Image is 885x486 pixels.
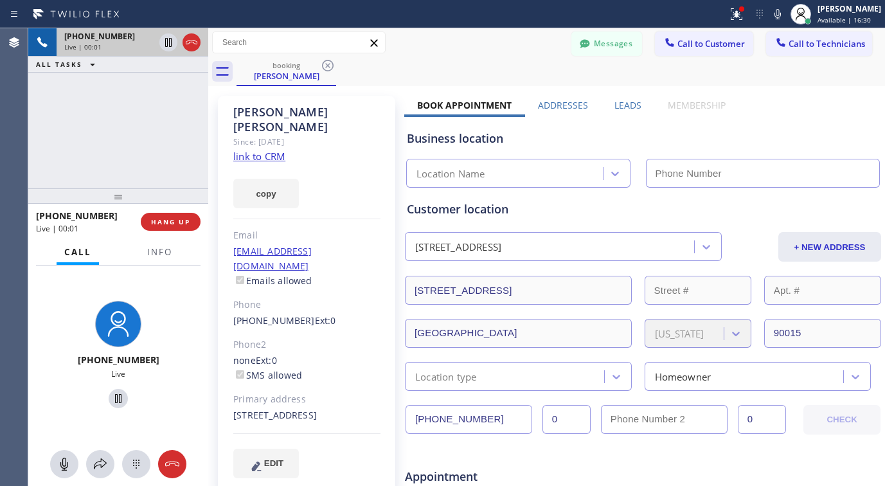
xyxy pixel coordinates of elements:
[86,450,114,478] button: Open directory
[233,179,299,208] button: copy
[233,298,380,312] div: Phone
[614,99,641,111] label: Leads
[778,232,881,262] button: + NEW ADDRESS
[233,354,380,383] div: none
[238,57,335,85] div: David Karp
[36,60,82,69] span: ALL TASKS
[601,405,728,434] input: Phone Number 2
[233,105,380,134] div: [PERSON_NAME] [PERSON_NAME]
[818,15,871,24] span: Available | 16:30
[407,130,879,147] div: Business location
[233,134,380,149] div: Since: [DATE]
[738,405,786,434] input: Ext. 2
[151,217,190,226] span: HANG UP
[233,449,299,478] button: EDIT
[416,166,485,181] div: Location Name
[645,276,751,305] input: Street #
[57,240,99,265] button: Call
[256,354,277,366] span: Ext: 0
[236,276,244,284] input: Emails allowed
[36,210,118,222] span: [PHONE_NUMBER]
[417,99,512,111] label: Book Appointment
[677,38,745,50] span: Call to Customer
[538,99,588,111] label: Addresses
[183,33,201,51] button: Hang up
[233,408,380,423] div: [STREET_ADDRESS]
[236,370,244,379] input: SMS allowed
[233,369,302,381] label: SMS allowed
[405,468,562,485] span: Appointment
[407,201,879,218] div: Customer location
[668,99,726,111] label: Membership
[141,213,201,231] button: HANG UP
[571,32,642,56] button: Messages
[111,368,125,379] span: Live
[238,70,335,82] div: [PERSON_NAME]
[803,405,881,435] button: CHECK
[789,38,865,50] span: Call to Technicians
[646,159,881,188] input: Phone Number
[764,319,881,348] input: ZIP
[818,3,881,14] div: [PERSON_NAME]
[64,42,102,51] span: Live | 00:01
[415,240,501,255] div: [STREET_ADDRESS]
[655,32,753,56] button: Call to Customer
[36,223,78,234] span: Live | 00:01
[655,369,711,384] div: Homeowner
[233,274,312,287] label: Emails allowed
[233,337,380,352] div: Phone2
[769,5,787,23] button: Mute
[50,450,78,478] button: Mute
[64,246,91,258] span: Call
[28,57,108,72] button: ALL TASKS
[405,319,632,348] input: City
[64,31,135,42] span: [PHONE_NUMBER]
[405,276,632,305] input: Address
[158,450,186,478] button: Hang up
[233,245,312,272] a: [EMAIL_ADDRESS][DOMAIN_NAME]
[764,276,881,305] input: Apt. #
[766,32,872,56] button: Call to Technicians
[147,246,172,258] span: Info
[315,314,336,327] span: Ext: 0
[109,389,128,408] button: Hold Customer
[233,392,380,407] div: Primary address
[78,354,159,366] span: [PHONE_NUMBER]
[406,405,532,434] input: Phone Number
[238,60,335,70] div: booking
[122,450,150,478] button: Open dialpad
[159,33,177,51] button: Hold Customer
[233,150,285,163] a: link to CRM
[233,314,315,327] a: [PHONE_NUMBER]
[233,228,380,243] div: Email
[264,458,283,468] span: EDIT
[415,369,477,384] div: Location type
[213,32,385,53] input: Search
[139,240,180,265] button: Info
[542,405,591,434] input: Ext.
